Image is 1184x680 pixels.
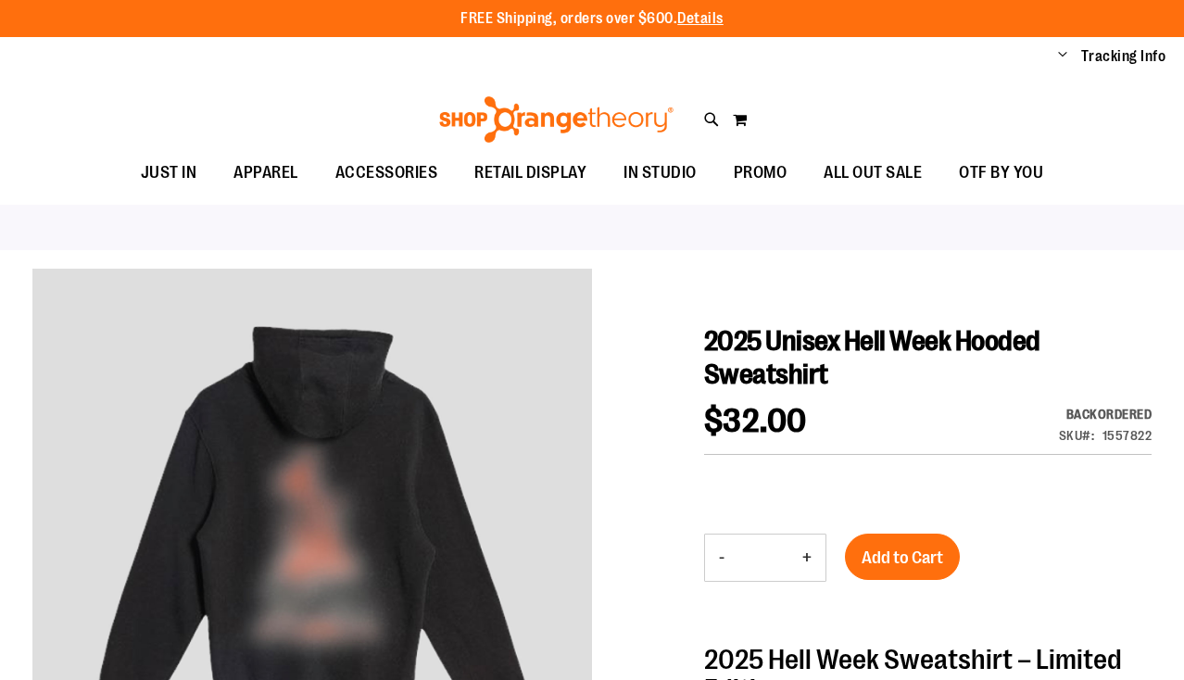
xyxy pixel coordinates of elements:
span: ACCESSORIES [335,152,438,194]
div: 1557822 [1102,426,1153,445]
span: Add to Cart [862,548,943,568]
button: Add to Cart [845,534,960,580]
span: JUST IN [141,152,197,194]
button: Decrease product quantity [705,535,738,581]
span: 2025 Unisex Hell Week Hooded Sweatshirt [704,325,1040,390]
span: PROMO [734,152,787,194]
button: Account menu [1058,47,1067,66]
span: RETAIL DISPLAY [474,152,586,194]
strong: SKU [1059,428,1095,443]
button: Increase product quantity [788,535,825,581]
a: Tracking Info [1081,46,1166,67]
span: $32.00 [704,402,807,440]
img: Shop Orangetheory [436,96,676,143]
div: Backordered [1059,405,1153,423]
span: ALL OUT SALE [824,152,922,194]
span: APPAREL [233,152,298,194]
input: Product quantity [738,535,788,580]
p: FREE Shipping, orders over $600. [460,8,724,30]
span: IN STUDIO [623,152,697,194]
span: OTF BY YOU [959,152,1043,194]
a: Details [677,10,724,27]
div: Availability [1059,405,1153,423]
